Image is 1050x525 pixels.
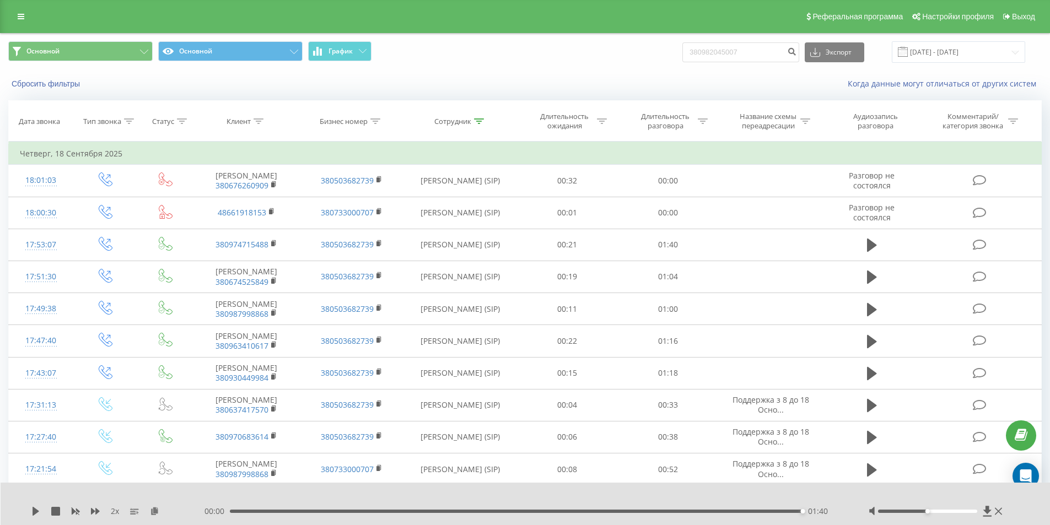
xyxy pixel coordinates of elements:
td: [PERSON_NAME] (SIP) [404,261,517,293]
a: 380970683614 [216,431,268,442]
td: 00:22 [517,325,618,357]
span: Основной [26,47,60,56]
td: 01:18 [618,357,719,389]
td: 00:06 [517,421,618,453]
div: Дата звонка [19,117,60,126]
a: 380503682739 [321,367,374,378]
td: 00:52 [618,453,719,485]
td: 00:00 [618,165,719,197]
a: 380733000707 [321,464,374,474]
td: [PERSON_NAME] [194,389,299,421]
span: 00:00 [204,506,230,517]
td: [PERSON_NAME] (SIP) [404,165,517,197]
div: Accessibility label [800,509,805,513]
td: [PERSON_NAME] [194,453,299,485]
a: 380503682739 [321,431,374,442]
div: Аудиозапись разговора [839,112,911,131]
a: 380987998868 [216,308,268,319]
a: 380503682739 [321,239,374,250]
div: Бизнес номер [320,117,368,126]
td: 01:04 [618,261,719,293]
div: 17:21:54 [20,458,62,480]
div: Статус [152,117,174,126]
a: 380987998868 [216,469,268,479]
a: 380503682739 [321,175,374,186]
td: [PERSON_NAME] (SIP) [404,453,517,485]
td: 00:08 [517,453,618,485]
td: 00:38 [618,421,719,453]
span: Разговор не состоялся [849,170,895,191]
button: Экспорт [805,42,864,62]
td: [PERSON_NAME] [194,261,299,293]
span: 01:40 [808,506,828,517]
div: Клиент [227,117,251,126]
div: 18:00:30 [20,202,62,224]
span: График [329,47,353,55]
div: 17:31:13 [20,394,62,416]
td: 00:00 [618,197,719,229]
div: Название схемы переадресации [739,112,798,131]
span: 2 x [111,506,119,517]
td: [PERSON_NAME] (SIP) [404,389,517,421]
td: 00:33 [618,389,719,421]
a: 380674525849 [216,277,268,287]
span: Выход [1012,12,1035,21]
a: 380637417570 [216,404,268,415]
input: Поиск по номеру [682,42,799,62]
div: 17:51:30 [20,266,62,288]
a: 380503682739 [321,399,374,410]
td: [PERSON_NAME] (SIP) [404,325,517,357]
div: 17:49:38 [20,298,62,320]
td: 01:00 [618,293,719,325]
td: [PERSON_NAME] [194,325,299,357]
span: Поддержка з 8 до 18 Осно... [733,458,809,479]
td: 00:32 [517,165,618,197]
span: Поддержка з 8 до 18 Осно... [733,426,809,447]
td: [PERSON_NAME] [194,357,299,389]
div: Тип звонка [83,117,121,126]
div: Длительность разговора [636,112,695,131]
button: Основной [8,41,153,61]
td: 00:01 [517,197,618,229]
td: [PERSON_NAME] (SIP) [404,421,517,453]
td: [PERSON_NAME] (SIP) [404,293,517,325]
div: 17:27:40 [20,426,62,448]
a: 380930449984 [216,372,268,383]
div: Комментарий/категория звонка [941,112,1005,131]
td: [PERSON_NAME] [194,293,299,325]
a: 380676260909 [216,180,268,191]
span: Настройки профиля [922,12,994,21]
button: График [308,41,371,61]
div: 17:53:07 [20,234,62,256]
div: 17:47:40 [20,330,62,351]
span: Разговор не состоялся [849,202,895,223]
td: [PERSON_NAME] (SIP) [404,357,517,389]
a: 380503682739 [321,271,374,282]
td: [PERSON_NAME] [194,165,299,197]
td: 00:19 [517,261,618,293]
a: 380974715488 [216,239,268,250]
div: 17:43:07 [20,362,62,384]
td: 00:11 [517,293,618,325]
td: [PERSON_NAME] (SIP) [404,229,517,261]
div: Open Intercom Messenger [1013,463,1039,489]
td: 01:16 [618,325,719,357]
a: 48661918153 [218,207,266,218]
div: Accessibility label [925,509,930,513]
a: 380503682739 [321,335,374,346]
td: 00:15 [517,357,618,389]
a: Когда данные могут отличаться от других систем [848,78,1042,89]
td: [PERSON_NAME] (SIP) [404,197,517,229]
div: Сотрудник [434,117,471,126]
div: 18:01:03 [20,170,62,191]
a: 380503682739 [321,304,374,314]
button: Основной [158,41,303,61]
a: 380963410617 [216,340,268,351]
button: Сбросить фильтры [8,79,85,89]
td: 00:04 [517,389,618,421]
div: Длительность ожидания [535,112,594,131]
td: 00:21 [517,229,618,261]
span: Поддержка з 8 до 18 Осно... [733,394,809,415]
span: Реферальная программа [812,12,903,21]
td: 01:40 [618,229,719,261]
